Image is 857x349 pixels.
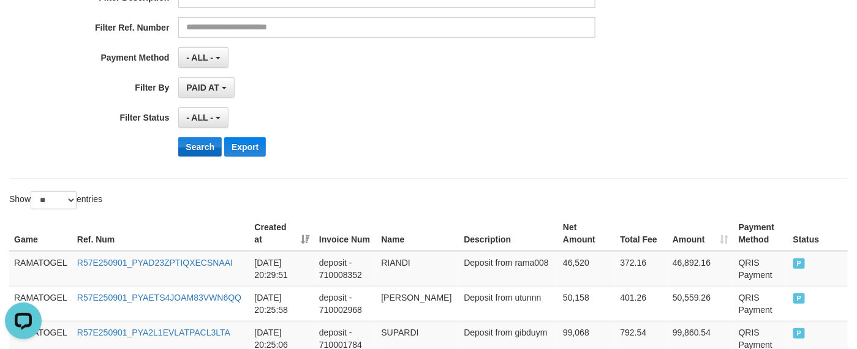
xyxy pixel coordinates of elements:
td: QRIS Payment [734,251,788,287]
td: 372.16 [616,251,668,287]
th: Total Fee [616,216,668,251]
th: Created at: activate to sort column ascending [250,216,314,251]
td: deposit - 710002968 [314,286,376,321]
button: PAID AT [178,77,234,98]
td: deposit - 710008352 [314,251,376,287]
a: R57E250901_PYA2L1EVLATPACL3LTA [77,328,230,337]
button: Open LiveChat chat widget [5,5,42,42]
td: [DATE] 20:29:51 [250,251,314,287]
td: Deposit from utunnn [459,286,558,321]
span: PAID [793,293,806,304]
button: - ALL - [178,107,228,128]
span: PAID [793,258,806,269]
td: 46,520 [558,251,615,287]
button: Export [224,137,266,157]
td: 46,892.16 [668,251,734,287]
select: Showentries [31,191,77,209]
a: R57E250901_PYAD23ZPTIQXECSNAAI [77,258,233,268]
th: Ref. Num [72,216,250,251]
td: RAMATOGEL [9,286,72,321]
button: Search [178,137,222,157]
button: - ALL - [178,47,228,68]
td: Deposit from rama008 [459,251,558,287]
td: RAMATOGEL [9,251,72,287]
a: R57E250901_PYAETS4JOAM83VWN6QQ [77,293,241,302]
td: 401.26 [616,286,668,321]
th: Game [9,216,72,251]
td: [DATE] 20:25:58 [250,286,314,321]
th: Net Amount [558,216,615,251]
th: Amount: activate to sort column ascending [668,216,734,251]
td: 50,158 [558,286,615,321]
td: [PERSON_NAME] [376,286,459,321]
td: QRIS Payment [734,286,788,321]
label: Show entries [9,191,102,209]
td: 50,559.26 [668,286,734,321]
th: Description [459,216,558,251]
span: PAID [793,328,806,339]
span: - ALL - [186,53,213,62]
span: PAID AT [186,83,219,92]
th: Status [788,216,848,251]
th: Payment Method [734,216,788,251]
span: - ALL - [186,113,213,122]
th: Invoice Num [314,216,376,251]
td: RIANDI [376,251,459,287]
th: Name [376,216,459,251]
